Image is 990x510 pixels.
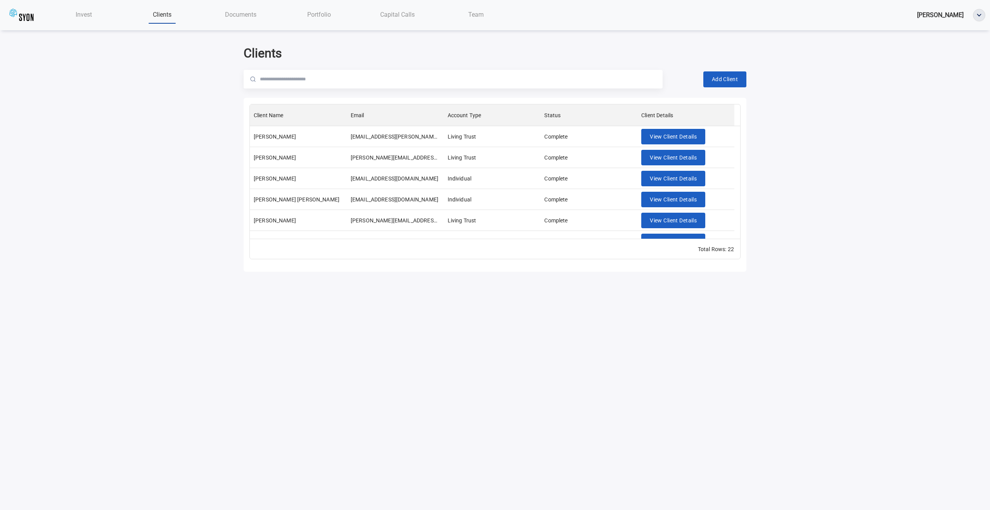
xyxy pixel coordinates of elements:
[45,7,123,23] a: Invest
[544,175,568,182] div: Complete
[250,76,256,82] img: Magnifier
[254,175,296,182] div: Priti Advani
[448,175,472,182] div: Individual
[244,46,746,61] h2: Clients
[641,150,705,166] button: View Client Details
[351,154,440,161] div: ken.sadowsky@gmail.com
[448,238,476,245] div: Living Trust
[544,154,568,161] div: Complete
[641,171,705,187] button: View Client Details
[437,7,515,23] a: Team
[650,216,697,226] span: View Client Details
[123,7,201,23] a: Clients
[641,129,705,145] button: View Client Details
[641,104,673,126] div: Client Details
[544,238,568,245] div: Complete
[698,245,734,253] div: Total Rows: 22
[650,132,697,142] span: View Client Details
[351,238,438,245] div: ash+1@syoncap.com
[76,11,92,18] span: Invest
[448,196,472,203] div: Individual
[650,153,697,163] span: View Client Details
[280,7,358,23] a: Portfolio
[641,234,705,250] button: View Client Details
[448,133,476,141] div: Living Trust
[650,174,697,184] span: View Client Details
[380,11,415,18] span: Capital Calls
[347,104,444,126] div: Email
[254,133,296,141] div: Amar Chokhawala
[254,238,296,245] div: Ashu Chopra
[358,7,436,23] a: Capital Calls
[351,217,440,224] div: LARRY.WB.YU@GMAIL.COM
[703,71,746,87] button: Add Client
[712,75,738,84] span: Add Client
[641,213,705,229] button: View Client Details
[351,196,438,203] div: jsheena@gmail.com
[153,11,171,18] span: Clients
[225,11,256,18] span: Documents
[468,11,484,18] span: Team
[444,104,541,126] div: Account Type
[973,9,985,21] img: ellipse
[650,195,697,205] span: View Client Details
[544,104,561,126] div: Status
[544,196,568,203] div: Complete
[351,175,438,182] div: PRITIDEVI@YAHOO.COM
[254,154,296,161] div: Kenneth Sadowsky
[544,217,568,224] div: Complete
[650,237,697,246] span: View Client Details
[544,133,568,141] div: Complete
[307,11,331,18] span: Portfolio
[201,7,280,23] a: Documents
[540,104,637,126] div: Status
[351,133,440,141] div: amar@chokhawala.net
[254,196,339,203] div: Jonathan Sheena
[250,104,347,126] div: Client Name
[448,104,481,126] div: Account Type
[448,217,476,224] div: Living Trust
[641,192,705,208] button: View Client Details
[448,154,476,161] div: Living Trust
[9,8,34,22] img: syoncap.png
[351,104,364,126] div: Email
[254,217,296,224] div: Laurence Yu
[637,104,734,126] div: Client Details
[917,11,964,19] span: [PERSON_NAME]
[254,104,284,126] div: Client Name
